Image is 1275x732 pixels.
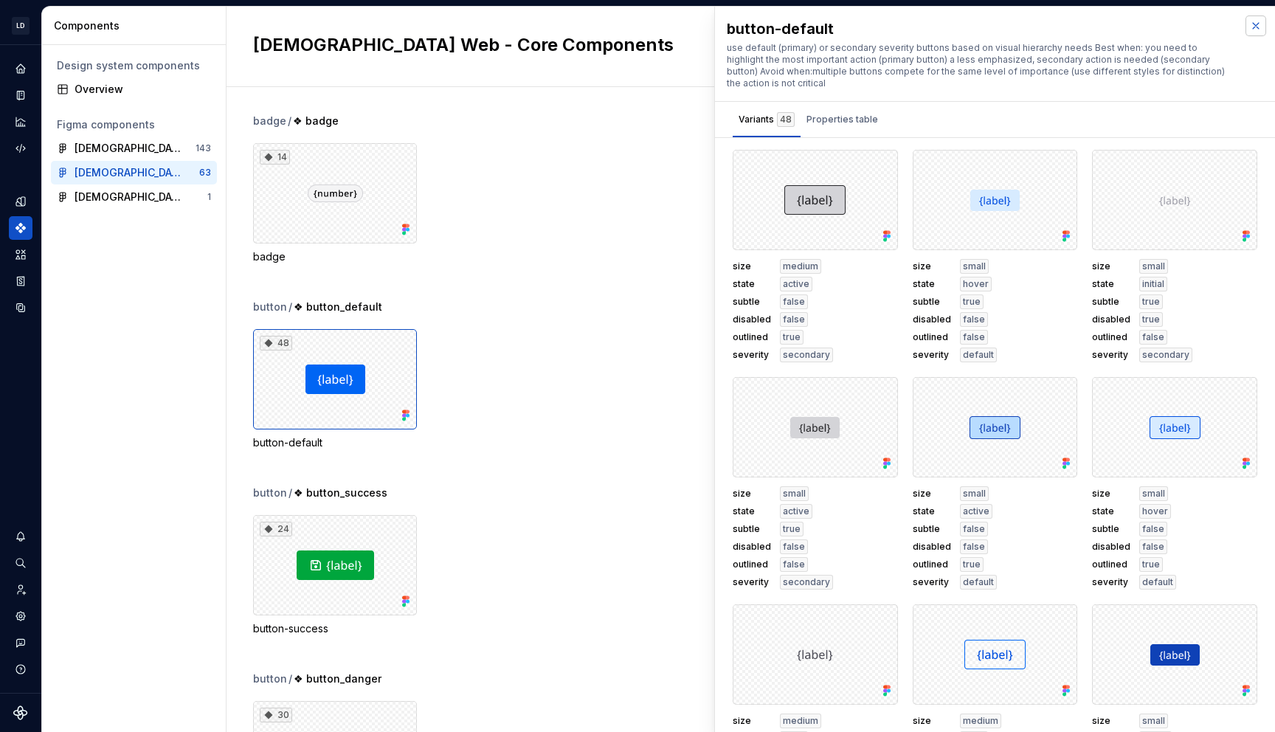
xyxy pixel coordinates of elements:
[1142,488,1165,500] span: small
[1092,296,1130,308] span: subtle
[963,314,985,325] span: false
[1092,576,1130,588] span: severity
[963,488,986,500] span: small
[733,488,771,500] span: size
[806,112,878,127] div: Properties table
[9,137,32,160] div: Code automation
[1092,331,1130,343] span: outlined
[963,260,986,272] span: small
[783,576,830,588] span: secondary
[733,576,771,588] span: severity
[783,715,818,727] span: medium
[207,191,211,203] div: 1
[54,18,220,33] div: Components
[963,278,989,290] span: hover
[783,278,809,290] span: active
[9,296,32,320] div: Data sources
[253,33,835,57] h2: [DEMOGRAPHIC_DATA] Web - Core Components
[293,114,339,128] span: ❖ badge
[733,559,771,570] span: outlined
[913,541,951,553] span: disabled
[9,57,32,80] a: Home
[253,671,287,686] div: button
[739,112,795,127] div: Variants
[75,165,184,180] div: [DEMOGRAPHIC_DATA] Web - Core Components
[9,525,32,548] div: Notifications
[963,523,985,535] span: false
[9,604,32,628] a: Settings
[9,110,32,134] a: Analytics
[783,260,818,272] span: medium
[196,142,211,154] div: 143
[1092,541,1130,553] span: disabled
[913,523,951,535] span: subtle
[963,296,981,308] span: true
[1142,296,1160,308] span: true
[294,671,381,686] span: ❖ button_danger
[733,505,771,517] span: state
[75,82,211,97] div: Overview
[1142,559,1160,570] span: true
[51,185,217,209] a: [DEMOGRAPHIC_DATA] Web - Design Helper1
[777,112,795,127] div: 48
[783,541,805,553] span: false
[253,486,287,500] div: button
[9,631,32,655] button: Contact support
[733,314,771,325] span: disabled
[1092,715,1130,727] span: size
[253,329,417,450] div: 48button-default
[253,621,417,636] div: button-success
[57,117,211,132] div: Figma components
[288,486,292,500] span: /
[253,114,286,128] div: badge
[913,260,951,272] span: size
[51,77,217,101] a: Overview
[294,486,387,500] span: ❖ button_success
[1142,715,1165,727] span: small
[783,505,809,517] span: active
[9,190,32,213] a: Design tokens
[260,336,292,351] div: 48
[1092,349,1130,361] span: severity
[733,715,771,727] span: size
[288,114,291,128] span: /
[733,278,771,290] span: state
[963,541,985,553] span: false
[9,243,32,266] a: Assets
[9,551,32,575] button: Search ⌘K
[260,708,292,722] div: 30
[9,578,32,601] a: Invite team
[783,296,805,308] span: false
[253,300,287,314] div: button
[1092,278,1130,290] span: state
[913,349,951,361] span: severity
[75,190,184,204] div: [DEMOGRAPHIC_DATA] Web - Design Helper
[13,705,28,720] svg: Supernova Logo
[9,83,32,107] a: Documentation
[1142,505,1168,517] span: hover
[288,300,292,314] span: /
[9,216,32,240] a: Components
[1142,576,1173,588] span: default
[260,522,292,536] div: 24
[12,17,30,35] div: LD
[1092,314,1130,325] span: disabled
[9,269,32,293] a: Storybook stories
[733,296,771,308] span: subtle
[1092,559,1130,570] span: outlined
[1092,488,1130,500] span: size
[253,143,417,264] div: 14badge
[733,260,771,272] span: size
[1142,278,1164,290] span: initial
[913,314,951,325] span: disabled
[913,331,951,343] span: outlined
[3,10,38,41] button: LD
[253,515,417,636] div: 24button-success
